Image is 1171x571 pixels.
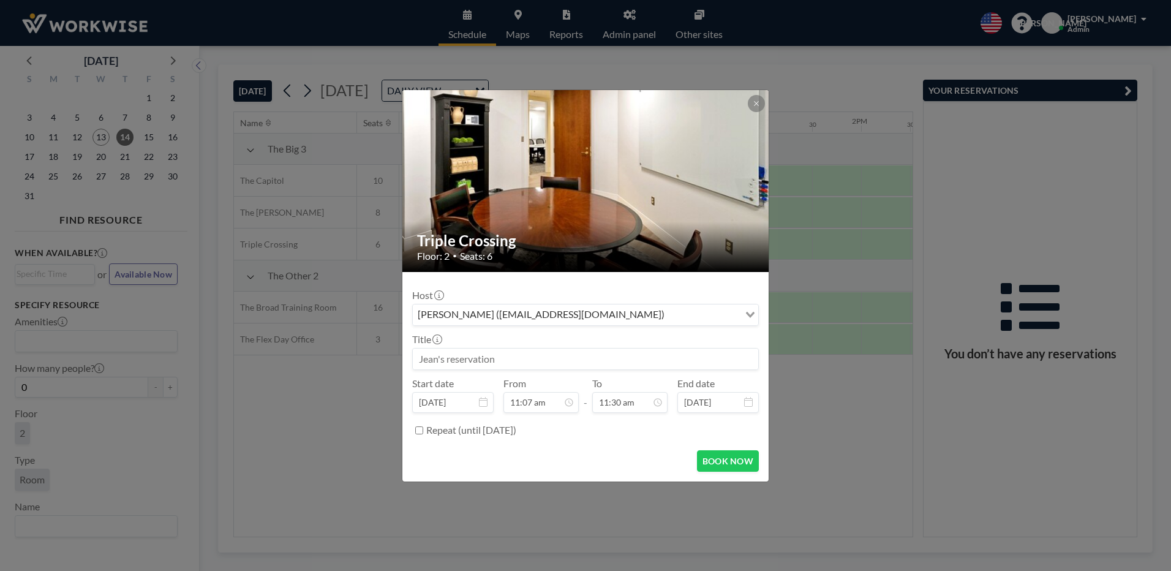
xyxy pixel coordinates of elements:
[503,377,526,390] label: From
[584,382,587,409] span: -
[412,289,443,301] label: Host
[426,424,516,436] label: Repeat (until [DATE])
[697,450,759,472] button: BOOK NOW
[668,307,738,323] input: Search for option
[453,251,457,260] span: •
[412,333,441,346] label: Title
[417,250,450,262] span: Floor: 2
[413,304,758,325] div: Search for option
[415,307,667,323] span: [PERSON_NAME] ([EMAIL_ADDRESS][DOMAIN_NAME])
[412,377,454,390] label: Start date
[677,377,715,390] label: End date
[417,232,755,250] h2: Triple Crossing
[460,250,492,262] span: Seats: 6
[592,377,602,390] label: To
[413,349,758,369] input: Jean's reservation
[402,43,770,319] img: 537.jpg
